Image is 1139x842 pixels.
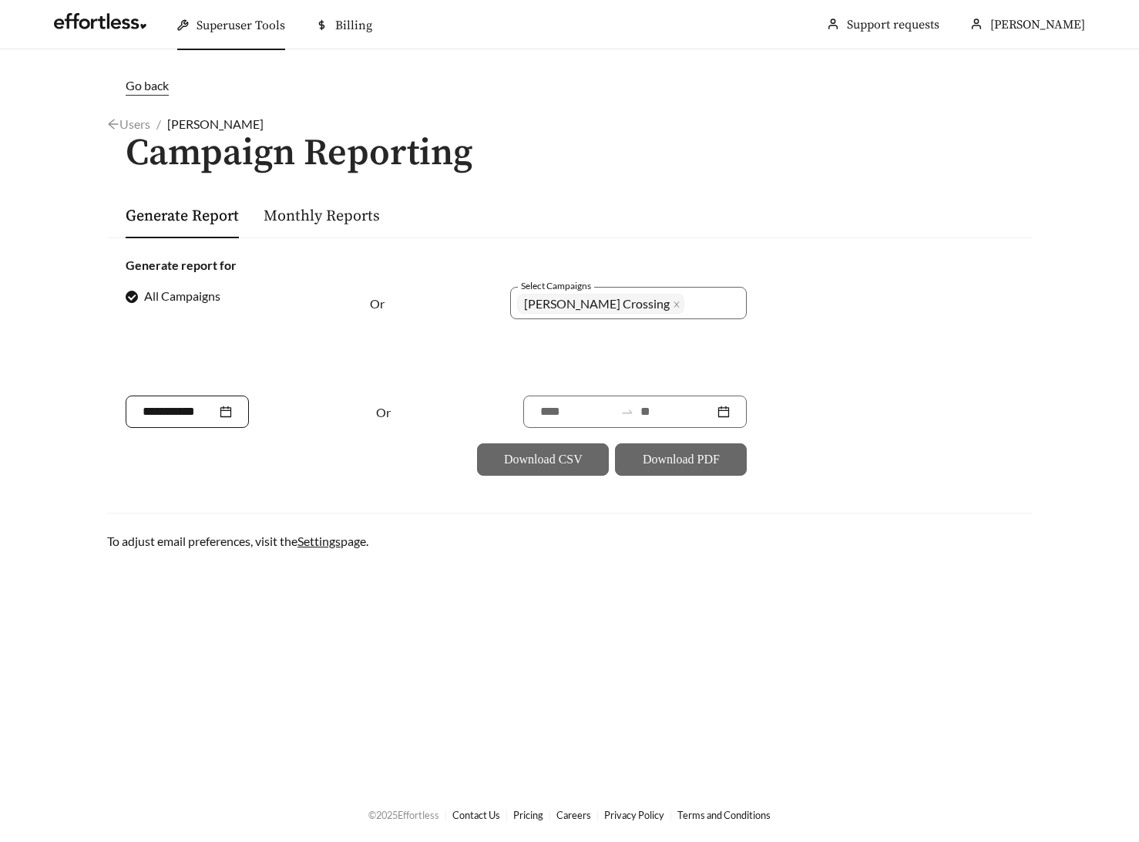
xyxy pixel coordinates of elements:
[620,405,634,419] span: to
[126,207,239,226] a: Generate Report
[107,76,1032,96] a: Go back
[847,17,939,32] a: Support requests
[673,301,680,309] span: close
[138,287,227,305] span: All Campaigns
[517,294,684,314] span: Archer Crossing
[156,116,161,131] span: /
[107,534,368,548] span: To adjust email preferences, visit the page.
[556,809,591,821] a: Careers
[524,295,670,313] span: [PERSON_NAME] Crossing
[167,116,264,131] span: [PERSON_NAME]
[615,443,747,476] button: Download PDF
[197,18,285,33] span: Superuser Tools
[477,443,609,476] button: Download CSV
[107,116,150,131] a: arrow-leftUsers
[126,258,237,272] strong: Generate report for
[677,809,771,821] a: Terms and Conditions
[107,133,1032,174] h1: Campaign Reporting
[452,809,500,821] a: Contact Us
[264,207,380,226] a: Monthly Reports
[604,809,664,821] a: Privacy Policy
[370,296,385,311] span: Or
[107,118,119,130] span: arrow-left
[990,17,1085,32] span: [PERSON_NAME]
[620,405,634,419] span: swap-right
[513,809,543,821] a: Pricing
[335,18,372,33] span: Billing
[368,809,439,821] span: © 2025 Effortless
[376,405,391,419] span: Or
[297,534,341,548] a: Settings
[126,78,169,93] span: Go back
